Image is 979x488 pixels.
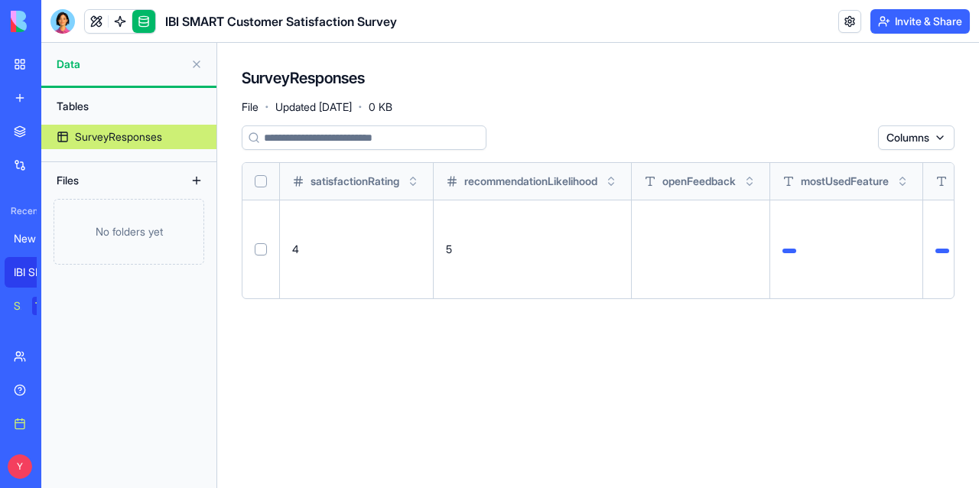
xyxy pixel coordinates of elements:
span: mostUsedFeature [801,174,889,189]
span: 4 [292,242,299,255]
span: · [265,95,269,119]
button: Select row [255,243,267,255]
a: No folders yet [41,199,216,265]
button: Toggle sort [895,174,910,189]
div: No folders yet [54,199,204,265]
span: · [358,95,363,119]
button: Select all [255,175,267,187]
span: Y [8,454,32,479]
button: Toggle sort [742,174,757,189]
a: Social Media Content GeneratorTRY [5,291,66,321]
span: Data [57,57,184,72]
a: SurveyResponses [41,125,216,149]
span: Recent [5,205,37,217]
a: New App [5,223,66,254]
span: 5 [446,242,452,255]
h4: SurveyResponses [242,67,365,89]
a: IBI SMART סקר שביעות רצון לקוחות [5,257,66,288]
button: Invite & Share [870,9,970,34]
div: IBI SMART סקר שביעות רצון לקוחות [14,265,57,280]
span: Updated [DATE] [275,99,352,115]
div: New App [14,231,57,246]
span: openFeedback [662,174,736,189]
span: recommendationLikelihood [464,174,597,189]
div: Social Media Content Generator [14,298,21,314]
span: File [242,99,259,115]
div: Tables [49,94,209,119]
div: Files [49,168,171,193]
span: satisfactionRating [311,174,399,189]
span: 0 KB [369,99,392,115]
img: logo [11,11,106,32]
button: Columns [878,125,955,150]
div: SurveyResponses [75,129,162,145]
button: Toggle sort [603,174,619,189]
button: Toggle sort [405,174,421,189]
div: TRY [32,297,57,315]
h1: IBI SMART Customer Satisfaction Survey [165,12,397,31]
